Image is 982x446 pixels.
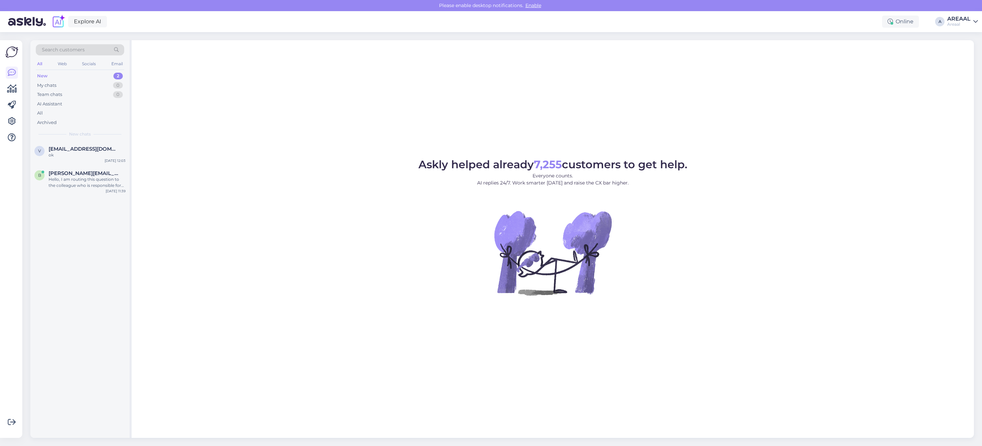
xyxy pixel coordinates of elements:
[947,16,971,22] div: AREAAL
[882,16,919,28] div: Online
[37,82,56,89] div: My chats
[106,189,126,194] div: [DATE] 11:39
[38,148,41,153] span: v
[113,91,123,98] div: 0
[69,131,91,137] span: New chats
[113,82,123,89] div: 0
[81,59,97,68] div: Socials
[42,46,85,53] span: Search customers
[110,59,124,68] div: Email
[56,59,68,68] div: Web
[523,2,543,8] span: Enable
[113,73,123,79] div: 2
[49,152,126,158] div: ok
[947,22,971,27] div: Areaal
[418,158,687,171] span: Askly helped already customers to get help.
[49,146,119,152] span: volstop13@gmail.com
[947,16,978,27] a: AREAALAreaal
[49,170,119,176] span: boriss.teder@mail.ee
[37,91,62,98] div: Team chats
[418,172,687,187] p: Everyone counts. AI replies 24/7. Work smarter [DATE] and raise the CX bar higher.
[36,59,44,68] div: All
[534,158,562,171] b: 7,255
[105,158,126,163] div: [DATE] 12:03
[5,46,18,58] img: Askly Logo
[37,73,48,79] div: New
[37,110,43,117] div: All
[38,173,41,178] span: b
[935,17,945,26] div: A
[51,15,65,29] img: explore-ai
[68,16,107,27] a: Explore AI
[492,192,613,314] img: No Chat active
[37,101,62,107] div: AI Assistant
[37,119,57,126] div: Archived
[49,176,126,189] div: Hello, I am routing this question to the colleague who is responsible for this topic. The reply m...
